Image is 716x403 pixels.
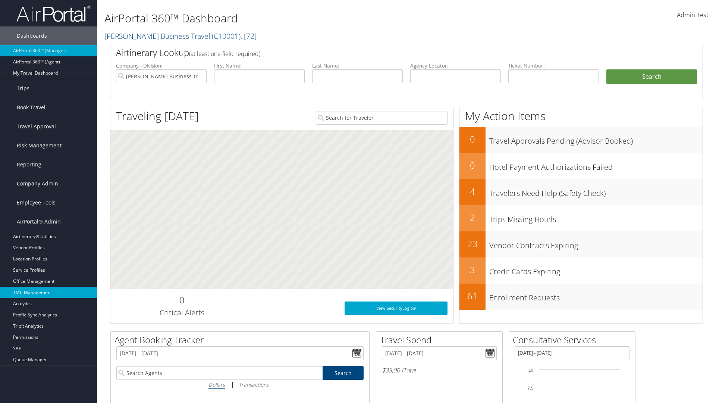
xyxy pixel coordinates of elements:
[116,62,207,69] label: Company - Division:
[489,263,703,277] h3: Credit Cards Expiring
[116,294,248,306] h2: 0
[489,237,703,251] h3: Vendor Contracts Expiring
[489,289,703,303] h3: Enrollment Requests
[459,284,703,310] a: 61Enrollment Requests
[382,366,403,374] span: $33,004
[508,62,599,69] label: Ticket Number:
[459,231,703,257] a: 23Vendor Contracts Expiring
[459,237,486,250] h2: 23
[459,133,486,146] h2: 0
[17,98,45,117] span: Book Travel
[410,62,501,69] label: Agency Locator:
[316,111,447,125] input: Search for Traveler
[513,334,635,346] h2: Consultative Services
[489,158,703,172] h3: Hotel Payment Authorizations Failed
[116,108,199,124] h1: Traveling [DATE]
[241,31,257,41] span: , [ 72 ]
[17,26,47,45] span: Dashboards
[459,179,703,205] a: 4Travelers Need Help (Safety Check)
[380,334,502,346] h2: Travel Spend
[382,366,497,374] h6: Total
[104,10,507,26] h1: AirPortal 360™ Dashboard
[116,366,322,380] input: Search Agents
[323,366,364,380] a: Search
[528,386,533,390] tspan: 7.5
[114,334,369,346] h2: Agent Booking Tracker
[529,368,533,372] tspan: 10
[459,205,703,231] a: 2Trips Missing Hotels
[459,290,486,302] h2: 61
[104,31,257,41] a: [PERSON_NAME] Business Travel
[214,62,305,69] label: First Name:
[17,193,56,212] span: Employee Tools
[212,31,241,41] span: ( C10001 )
[312,62,403,69] label: Last Name:
[459,185,486,198] h2: 4
[17,79,29,98] span: Trips
[606,69,697,84] button: Search
[17,155,41,174] span: Reporting
[677,11,709,19] span: Admin Test
[459,159,486,172] h2: 0
[677,4,709,27] a: Admin Test
[17,117,56,136] span: Travel Approval
[239,381,268,388] i: Transactions
[17,174,58,193] span: Company Admin
[17,136,62,155] span: Risk Management
[116,46,648,59] h2: Airtinerary Lookup
[489,132,703,146] h3: Travel Approvals Pending (Advisor Booked)
[116,380,364,389] div: |
[459,257,703,284] a: 3Credit Cards Expiring
[16,5,91,22] img: airportal-logo.png
[189,50,260,58] span: (at least one field required)
[208,381,225,388] i: Dollars
[459,211,486,224] h2: 2
[459,153,703,179] a: 0Hotel Payment Authorizations Failed
[459,263,486,276] h2: 3
[459,127,703,153] a: 0Travel Approvals Pending (Advisor Booked)
[489,210,703,225] h3: Trips Missing Hotels
[489,184,703,199] h3: Travelers Need Help (Safety Check)
[345,302,447,315] a: View SecurityLogic®
[17,212,61,231] span: AirPortal® Admin
[116,307,248,318] h3: Critical Alerts
[459,108,703,124] h1: My Action Items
